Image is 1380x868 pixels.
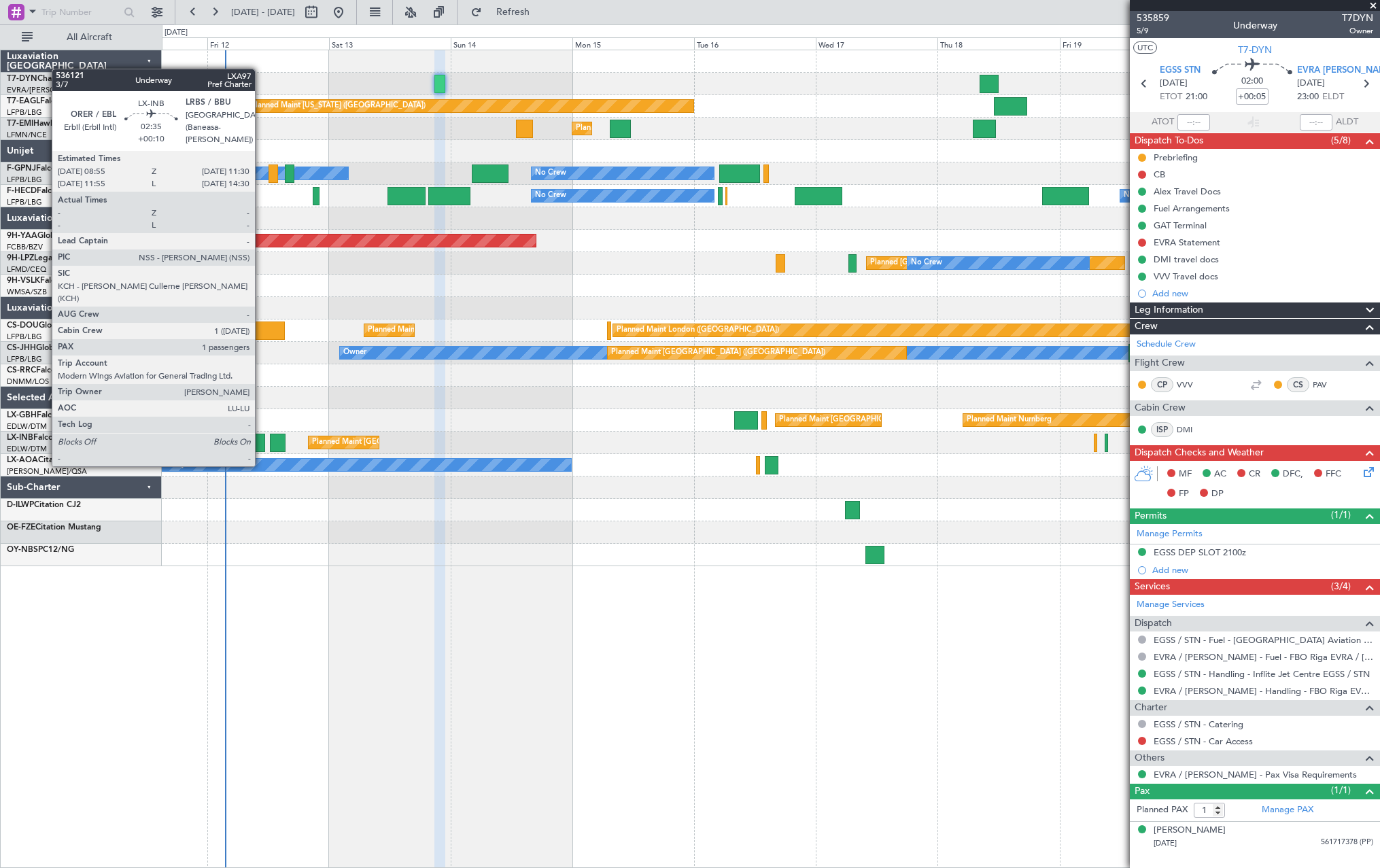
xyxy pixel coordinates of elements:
span: EGSS STN [1160,64,1201,77]
div: Mon 15 [572,37,694,50]
div: CP [1151,377,1173,392]
div: GAT Terminal [1154,220,1207,231]
span: (1/1) [1331,508,1351,522]
a: CS-RRCFalcon 900LX [7,366,87,375]
div: EGSS DEP SLOT 2100z [1154,546,1246,558]
a: OE-FZECitation Mustang [7,523,101,532]
div: Planned [GEOGRAPHIC_DATA] ([GEOGRAPHIC_DATA]) [870,253,1063,273]
div: No Crew [1124,186,1155,206]
span: Crew [1135,319,1158,334]
div: Planned Maint [GEOGRAPHIC_DATA] ([GEOGRAPHIC_DATA]) [779,410,993,430]
span: (5/8) [1331,133,1351,147]
span: Refresh [485,7,542,17]
div: No Crew [535,186,566,206]
button: Refresh [464,1,546,23]
span: Dispatch Checks and Weather [1135,445,1264,461]
div: [PERSON_NAME] [1154,824,1226,837]
span: (3/4) [1331,579,1351,593]
a: EVRA / [PERSON_NAME] - Pax Visa Requirements [1154,769,1357,780]
span: Owner [1342,25,1373,37]
span: Others [1135,750,1165,766]
span: Charter [1135,700,1167,716]
a: EDLW/DTM [7,444,47,454]
div: Underway [1233,18,1277,33]
span: CS-RRC [7,366,36,375]
span: FFC [1326,468,1341,481]
span: ATOT [1152,116,1174,129]
a: Manage PAX [1262,803,1313,817]
a: F-HECDFalcon 7X [7,187,74,195]
div: No Crew [170,163,201,184]
span: [DATE] [1297,77,1325,90]
a: LFMD/CEQ [7,264,46,275]
div: Add new [1152,564,1373,576]
a: LFPB/LBG [7,332,42,342]
input: --:-- [1177,114,1210,131]
a: EGSS / STN - Car Access [1154,735,1253,747]
a: DMI [1177,423,1207,436]
div: Planned Maint [GEOGRAPHIC_DATA] ([GEOGRAPHIC_DATA]) [368,320,582,341]
label: Planned PAX [1137,803,1188,817]
span: OE-FZE [7,523,35,532]
div: No Crew [911,253,942,273]
a: T7-EAGLFalcon 8X [7,97,77,105]
div: Sat 13 [329,37,451,50]
span: 561717378 (PP) [1321,837,1373,848]
a: D-ILWPCitation CJ2 [7,501,81,509]
span: T7-DYN [7,75,37,83]
div: Planned Maint [US_STATE] ([GEOGRAPHIC_DATA]) [251,96,426,116]
div: Alex Travel Docs [1154,186,1221,197]
a: LFPB/LBG [7,354,42,364]
span: Dispatch [1135,616,1172,631]
span: ALDT [1336,116,1358,129]
a: 9H-YAAGlobal 5000 [7,232,84,240]
div: Owner [343,343,366,363]
a: LX-GBHFalcon 7X [7,411,74,419]
span: LX-AOA [7,456,38,464]
div: EVRA Statement [1154,237,1220,248]
a: EGSS / STN - Catering [1154,718,1243,730]
div: Tue 16 [694,37,816,50]
span: 23:00 [1297,90,1319,104]
div: ISP [1151,422,1173,437]
div: CB [1154,169,1165,180]
a: LFPB/LBG [7,197,42,207]
a: 9H-LPZLegacy 500 [7,254,77,262]
div: Planned Maint [GEOGRAPHIC_DATA] ([GEOGRAPHIC_DATA]) [611,343,825,363]
span: FP [1179,487,1189,501]
a: EVRA / [PERSON_NAME] - Fuel - FBO Riga EVRA / [PERSON_NAME] [1154,651,1373,663]
a: OY-NBSPC12/NG [7,546,74,554]
span: AC [1214,468,1226,481]
a: CS-DOUGlobal 6500 [7,322,85,330]
button: All Aircraft [15,27,148,48]
a: PAV [1313,379,1343,391]
a: Schedule Crew [1137,338,1196,351]
span: T7-DYN [1238,43,1272,57]
a: 9H-VSLKFalcon 7X [7,277,77,285]
a: LFMN/NCE [7,130,47,140]
div: DMI travel docs [1154,254,1219,265]
span: [DATE] - [DATE] [231,6,295,18]
span: 02:00 [1241,75,1263,88]
a: EVRA/[PERSON_NAME] [7,85,91,95]
button: UTC [1133,41,1157,54]
span: [DATE] [1160,77,1188,90]
a: [PERSON_NAME]/QSA [7,466,87,476]
div: Planned Maint [GEOGRAPHIC_DATA] ([GEOGRAPHIC_DATA]) [312,432,526,453]
a: EGSS / STN - Handling - Inflite Jet Centre EGSS / STN [1154,668,1370,680]
span: LX-INB [7,434,33,442]
span: 9H-VSLK [7,277,40,285]
span: 9H-LPZ [7,254,34,262]
span: LX-GBH [7,411,37,419]
div: Sun 14 [451,37,572,50]
span: MF [1179,468,1192,481]
span: T7-EMI [7,120,33,128]
span: 5/9 [1137,25,1169,37]
div: Planned Maint Nurnberg [967,410,1052,430]
a: VVV [1177,379,1207,391]
span: 535859 [1137,11,1169,25]
div: Fri 12 [207,37,329,50]
a: FCBB/BZV [7,242,43,252]
a: LFPB/LBG [7,107,42,118]
span: D-ILWP [7,501,34,509]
